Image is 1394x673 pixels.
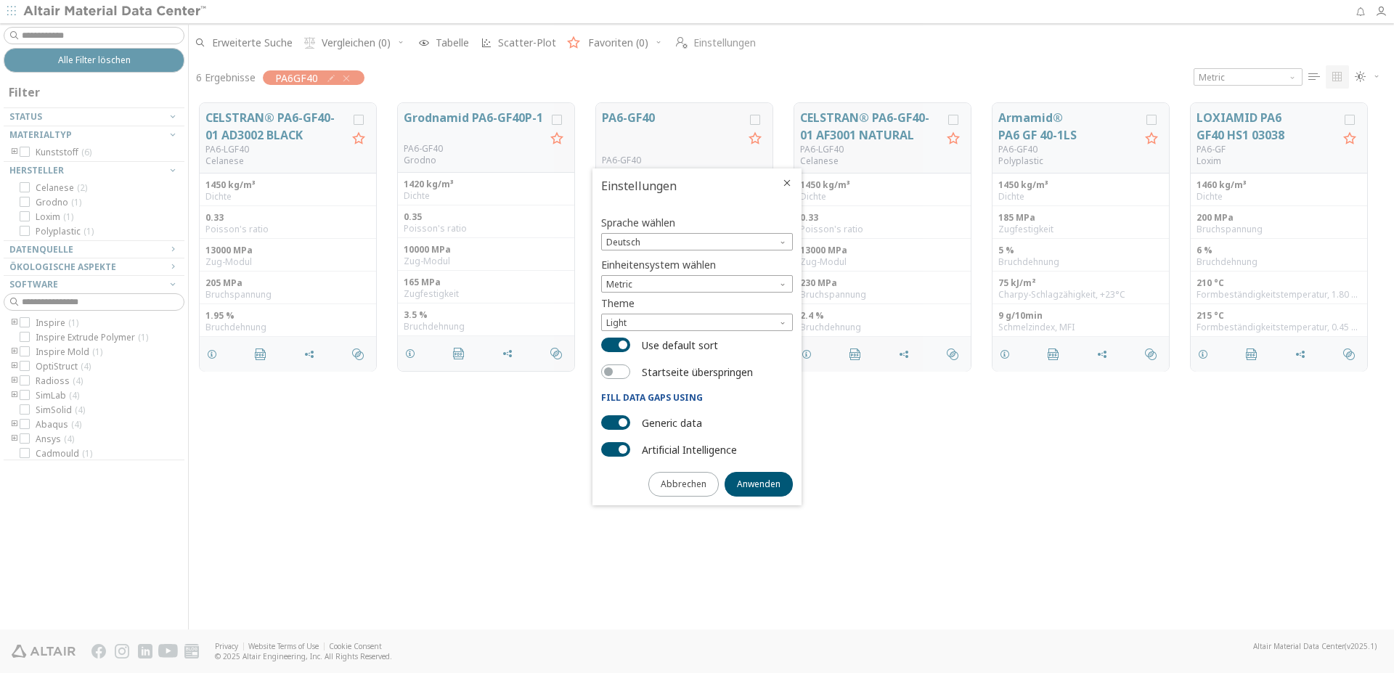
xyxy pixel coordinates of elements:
div: Einstellungen [592,168,802,203]
label: Sprache wählen [601,212,675,233]
p: Fill data gaps using [601,391,793,404]
label: Artificial Intelligence [642,439,737,460]
label: Einheitensystem wählen [601,254,716,275]
span: Light [601,314,793,331]
span: Deutsch [601,233,793,250]
span: Metric [601,275,793,293]
div: Sprache [601,233,793,250]
button: Close [781,177,793,189]
span: Anwenden [737,478,780,490]
button: Anwenden [725,472,793,497]
span: Abbrechen [661,478,706,490]
label: Use default sort [642,335,718,356]
div: Einheitensystem [601,275,793,293]
label: Theme [601,293,635,314]
label: Startseite überspringen [642,362,753,383]
div: Theme [601,314,793,331]
button: Abbrechen [648,472,719,497]
label: Generic data [642,412,702,433]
